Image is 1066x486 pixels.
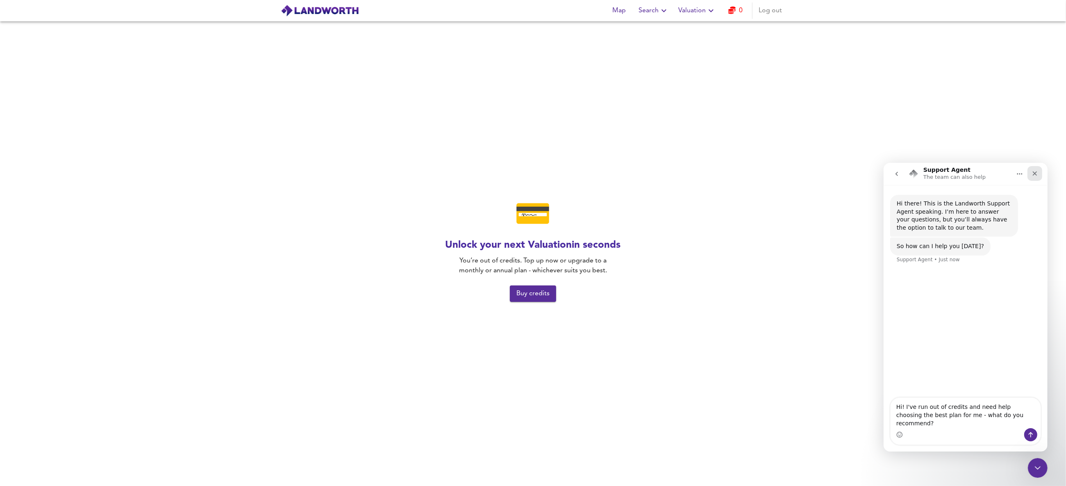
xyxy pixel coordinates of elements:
button: Search [636,2,672,19]
button: Log out [756,2,786,19]
h5: Unlock your next Valuation in seconds [445,239,621,252]
button: Map [606,2,632,19]
a: 0 [728,5,743,16]
h1: 💳 [515,199,552,233]
span: Search [639,5,669,16]
button: Valuation [675,2,719,19]
span: Valuation [679,5,716,16]
span: Buy credits [516,288,550,299]
img: logo [281,5,359,17]
iframe: Intercom live chat [1028,458,1048,478]
p: You’re out of credits. Top up now or upgrade to a monthly or annual plan - whichever suits you best. [447,256,619,276]
button: 0 [723,2,749,19]
span: Log out [759,5,782,16]
span: Map [609,5,629,16]
button: Buy credits [510,285,556,302]
iframe: Intercom live chat [884,163,1048,452]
